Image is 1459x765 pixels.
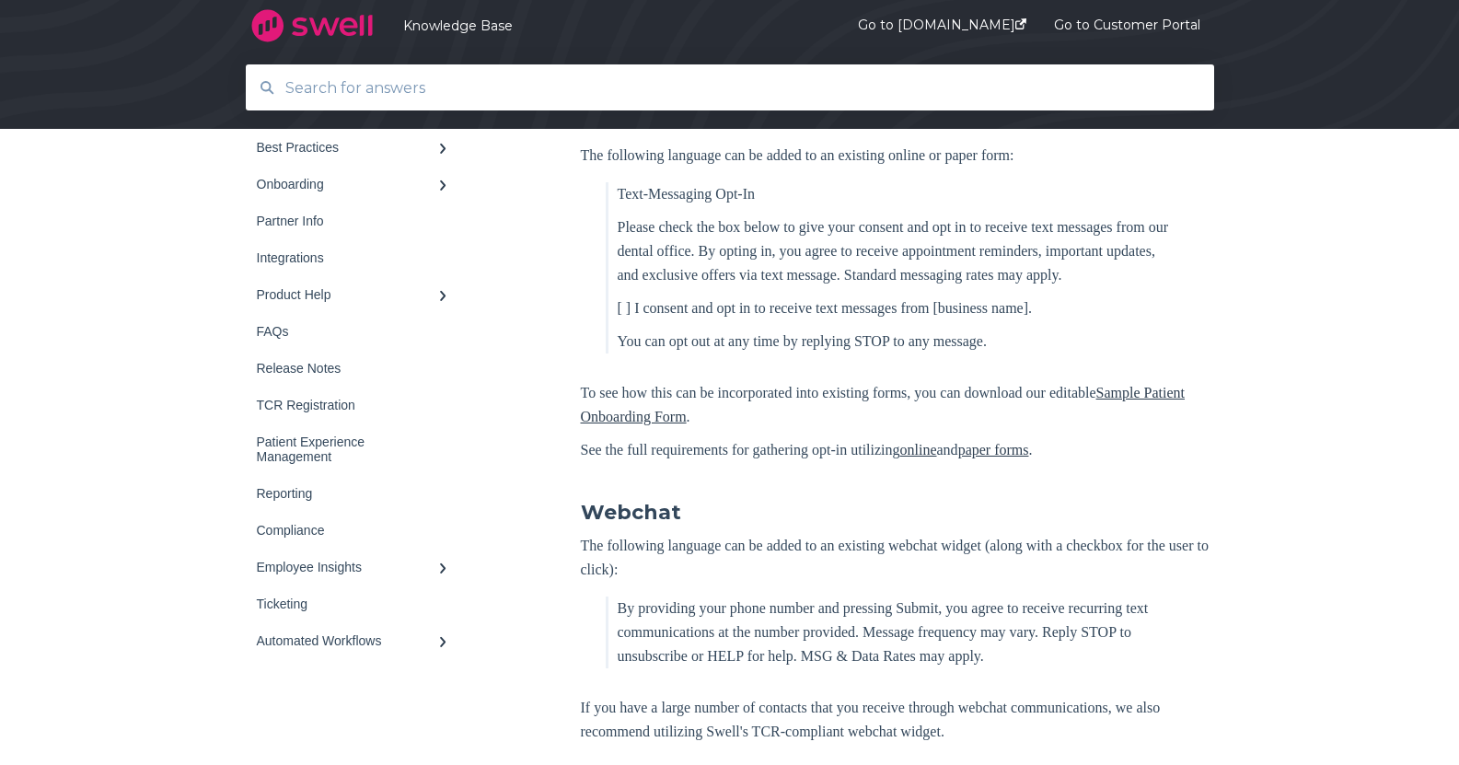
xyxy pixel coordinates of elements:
div: Reporting [257,486,437,501]
p: To see how this can be incorporated into existing forms, you can download our editable . [581,381,1214,429]
a: Release Notes [246,350,467,387]
a: Integrations [246,239,467,276]
a: Best Practices [246,129,467,166]
div: FAQs [257,324,437,339]
p: The following language can be added to an existing webchat widget (along with a checkbox for the ... [581,534,1214,582]
a: paper forms [958,442,1029,458]
a: Partner Info [246,203,467,239]
a: Knowledge Base [403,17,803,34]
a: online [900,442,937,458]
p: Text-Messaging Opt-In [618,182,1177,206]
div: Patient Experience Management [257,435,437,464]
img: company logo [246,3,379,49]
a: FAQs [246,313,467,350]
a: Reporting [246,475,467,512]
div: Employee Insights [257,560,437,574]
a: Product Help [246,276,467,313]
div: By providing your phone number and pressing Submit, you agree to receive recurring text communica... [618,597,1177,668]
p: The following language can be added to an existing online or paper form: [581,144,1214,168]
div: Best Practices [257,140,437,155]
p: Please check the box below to give your consent and opt in to receive text messages from our dent... [618,215,1177,287]
a: Ticketing [246,585,467,622]
a: Employee Insights [246,549,467,585]
a: Patient Experience Management [246,423,467,475]
div: Automated Workflows [257,633,437,648]
a: Onboarding [246,166,467,203]
div: Partner Info [257,214,437,228]
div: Ticketing [257,597,437,611]
a: Automated Workflows [246,622,467,659]
div: Onboarding [257,177,437,191]
a: TCR Registration [246,387,467,423]
a: Compliance [246,512,467,549]
div: Compliance [257,523,437,538]
div: Product Help [257,287,437,302]
input: Search for answers [274,68,1187,108]
div: Integrations [257,250,437,265]
p: [ ] I consent and opt in to receive text messages from [business name]. [618,296,1177,320]
h3: Webchat [581,499,1214,527]
p: You can opt out at any time by replying STOP to any message. [618,330,1177,354]
div: Release Notes [257,361,437,376]
p: If you have a large number of contacts that you receive through webchat communications, we also r... [581,696,1214,744]
p: See the full requirements for gathering opt-in utilizing and . [581,438,1214,462]
div: TCR Registration [257,398,437,412]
